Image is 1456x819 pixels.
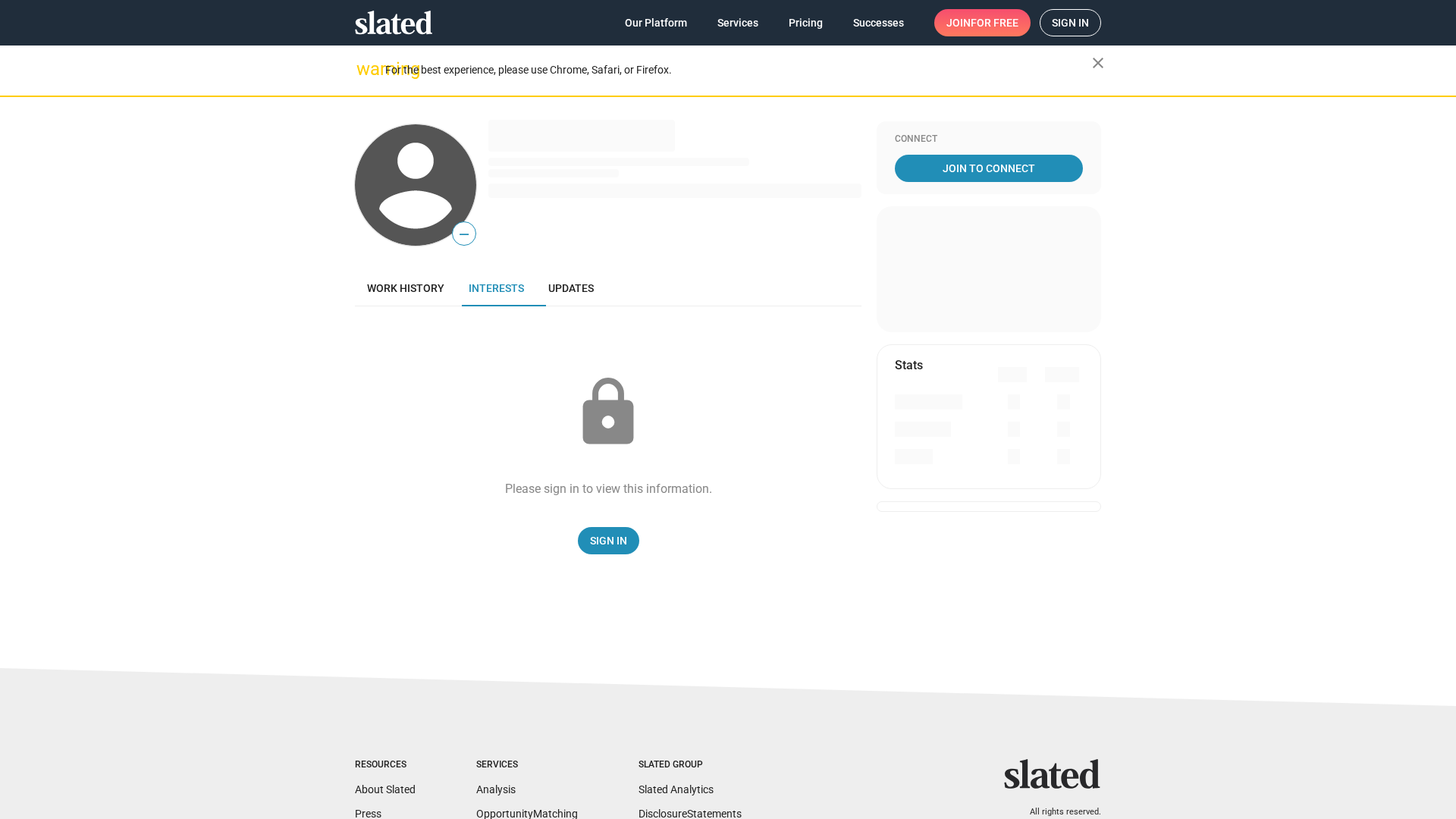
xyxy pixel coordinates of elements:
[946,9,1018,36] span: Join
[355,783,416,795] a: About Slated
[789,9,823,36] span: Pricing
[705,9,770,36] a: Services
[895,357,923,373] mat-card-title: Stats
[536,270,606,306] a: Updates
[590,527,627,554] span: Sign In
[639,759,742,771] div: Slated Group
[548,282,594,294] span: Updates
[367,282,444,294] span: Work history
[578,527,639,554] a: Sign In
[1052,10,1089,36] span: Sign in
[971,9,1018,36] span: for free
[505,481,712,497] div: Please sign in to view this information.
[469,282,524,294] span: Interests
[841,9,916,36] a: Successes
[613,9,699,36] a: Our Platform
[625,9,687,36] span: Our Platform
[1040,9,1101,36] a: Sign in
[355,270,457,306] a: Work history
[717,9,758,36] span: Services
[476,783,516,795] a: Analysis
[777,9,835,36] a: Pricing
[898,155,1080,182] span: Join To Connect
[895,133,1083,146] div: Connect
[639,783,714,795] a: Slated Analytics
[457,270,536,306] a: Interests
[385,60,1092,80] div: For the best experience, please use Chrome, Safari, or Firefox.
[453,224,475,244] span: —
[356,60,375,78] mat-icon: warning
[853,9,904,36] span: Successes
[355,759,416,771] div: Resources
[476,759,578,771] div: Services
[895,155,1083,182] a: Join To Connect
[1089,54,1107,72] mat-icon: close
[934,9,1031,36] a: Joinfor free
[570,375,646,450] mat-icon: lock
